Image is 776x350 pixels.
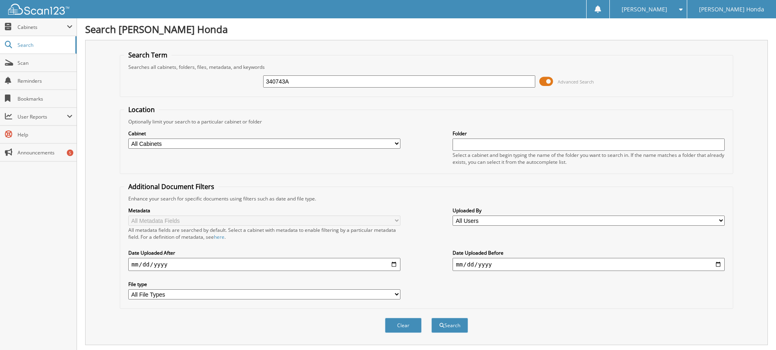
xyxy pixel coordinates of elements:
label: Uploaded By [453,207,725,214]
span: Help [18,131,73,138]
label: Cabinet [128,130,400,137]
span: [PERSON_NAME] Honda [699,7,764,12]
div: Optionally limit your search to a particular cabinet or folder [124,118,729,125]
label: File type [128,281,400,288]
legend: Additional Document Filters [124,182,218,191]
span: Bookmarks [18,95,73,102]
legend: Search Term [124,51,171,59]
span: [PERSON_NAME] [622,7,667,12]
a: here [214,233,224,240]
input: start [128,258,400,271]
label: Date Uploaded Before [453,249,725,256]
img: scan123-logo-white.svg [8,4,69,15]
div: Searches all cabinets, folders, files, metadata, and keywords [124,64,729,70]
span: Advanced Search [558,79,594,85]
h1: Search [PERSON_NAME] Honda [85,22,768,36]
span: Cabinets [18,24,67,31]
input: end [453,258,725,271]
label: Folder [453,130,725,137]
div: Enhance your search for specific documents using filters such as date and file type. [124,195,729,202]
div: Select a cabinet and begin typing the name of the folder you want to search in. If the name match... [453,152,725,165]
label: Metadata [128,207,400,214]
div: 5 [67,150,73,156]
span: Search [18,42,71,48]
legend: Location [124,105,159,114]
button: Clear [385,318,422,333]
span: Scan [18,59,73,66]
span: User Reports [18,113,67,120]
span: Announcements [18,149,73,156]
span: Reminders [18,77,73,84]
button: Search [431,318,468,333]
div: All metadata fields are searched by default. Select a cabinet with metadata to enable filtering b... [128,227,400,240]
label: Date Uploaded After [128,249,400,256]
